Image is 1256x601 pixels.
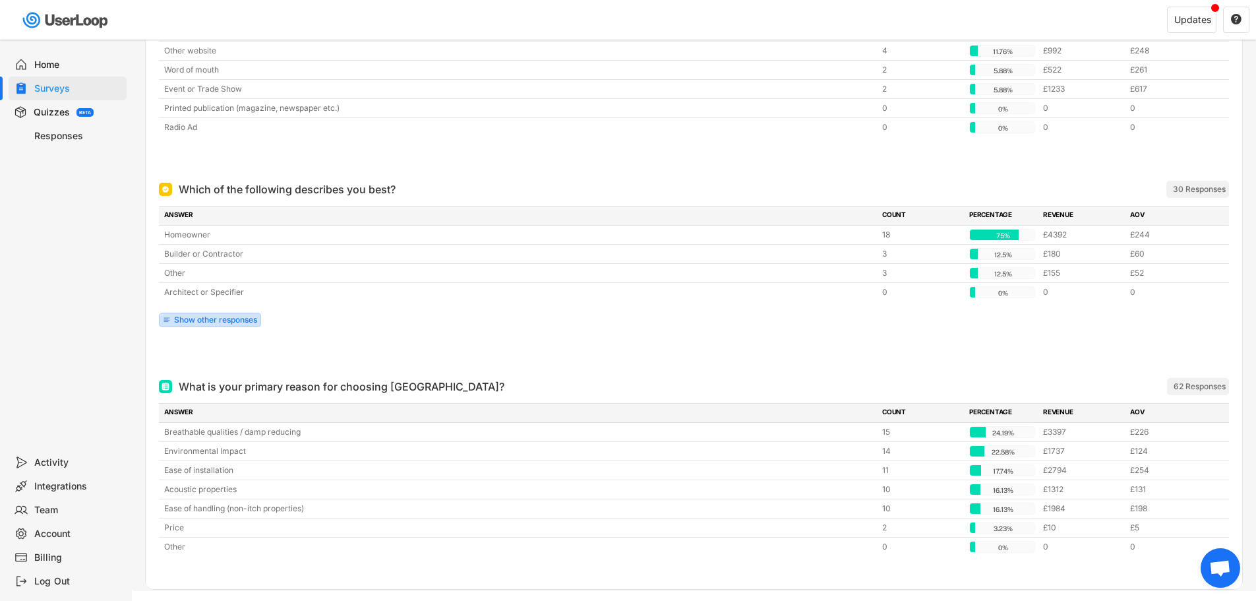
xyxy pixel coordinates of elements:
[969,210,1035,222] div: PERCENTAGE
[164,522,874,534] div: Price
[972,446,1033,458] div: 22.58%
[164,541,874,553] div: Other
[1043,83,1122,95] div: £1233
[1130,102,1209,114] div: 0
[164,267,874,279] div: Other
[882,229,961,241] div: 18
[1043,522,1122,534] div: £10
[164,445,874,457] div: Environmental Impact
[1130,426,1209,438] div: £226
[882,445,961,457] div: 14
[1130,267,1209,279] div: £52
[972,522,1033,534] div: 3.23%
[972,484,1033,496] div: 16.13%
[1130,248,1209,260] div: £60
[1174,15,1211,24] div: Updates
[882,121,961,133] div: 0
[1043,267,1122,279] div: £155
[972,503,1033,515] div: 16.13%
[164,426,874,438] div: Breathable qualities / damp reducing
[1130,64,1209,76] div: £261
[34,575,121,588] div: Log Out
[1130,121,1209,133] div: 0
[164,45,874,57] div: Other website
[972,287,1033,299] div: 0%
[1043,102,1122,114] div: 0
[972,542,1033,554] div: 0%
[1043,426,1122,438] div: £3397
[164,484,874,495] div: Acoustic properties
[34,552,121,564] div: Billing
[162,185,169,193] img: Single Select
[1043,407,1122,419] div: REVENUE
[1043,286,1122,298] div: 0
[1130,522,1209,534] div: £5
[1043,229,1122,241] div: £4392
[1130,541,1209,553] div: 0
[882,426,961,438] div: 15
[972,268,1033,280] div: 12.5%
[1201,548,1240,588] div: Open chat
[164,102,874,114] div: Printed publication (magazine, newspaper etc.)
[972,427,1033,439] div: 24.19%
[179,181,396,197] div: Which of the following describes you best?
[882,464,961,476] div: 11
[34,504,121,517] div: Team
[162,383,169,391] img: Multi Select
[882,102,961,114] div: 0
[164,210,874,222] div: ANSWER
[164,64,874,76] div: Word of mouth
[882,484,961,495] div: 10
[882,210,961,222] div: COUNT
[1130,83,1209,95] div: £617
[1130,484,1209,495] div: £131
[34,106,70,119] div: Quizzes
[882,83,961,95] div: 2
[164,503,874,515] div: Ease of handling (non-itch properties)
[34,457,121,469] div: Activity
[1130,210,1209,222] div: AOV
[882,267,961,279] div: 3
[972,249,1033,261] div: 12.5%
[164,286,874,298] div: Architect or Specifier
[164,248,874,260] div: Builder or Contractor
[1043,64,1122,76] div: £522
[20,7,113,34] img: userloop-logo-01.svg
[164,464,874,476] div: Ease of installation
[164,121,874,133] div: Radio Ad
[1043,121,1122,133] div: 0
[164,83,874,95] div: Event or Trade Show
[1043,541,1122,553] div: 0
[882,45,961,57] div: 4
[1043,248,1122,260] div: £180
[1043,503,1122,515] div: £1984
[34,59,121,71] div: Home
[1130,229,1209,241] div: £244
[164,407,874,419] div: ANSWER
[1174,381,1226,392] div: 62 Responses
[79,110,91,115] div: BETA
[882,503,961,515] div: 10
[972,65,1033,77] div: 5.88%
[972,84,1033,96] div: 5.88%
[1173,184,1226,195] div: 30 Responses
[972,122,1033,134] div: 0%
[1130,464,1209,476] div: £254
[164,229,874,241] div: Homeowner
[882,541,961,553] div: 0
[1043,445,1122,457] div: £1737
[972,46,1033,57] div: 11.76%
[882,407,961,419] div: COUNT
[1231,13,1241,25] text: 
[1043,464,1122,476] div: £2794
[1130,407,1209,419] div: AOV
[1130,445,1209,457] div: £124
[1130,45,1209,57] div: £248
[179,379,504,395] div: What is your primary reason for choosing [GEOGRAPHIC_DATA]?
[1043,210,1122,222] div: REVENUE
